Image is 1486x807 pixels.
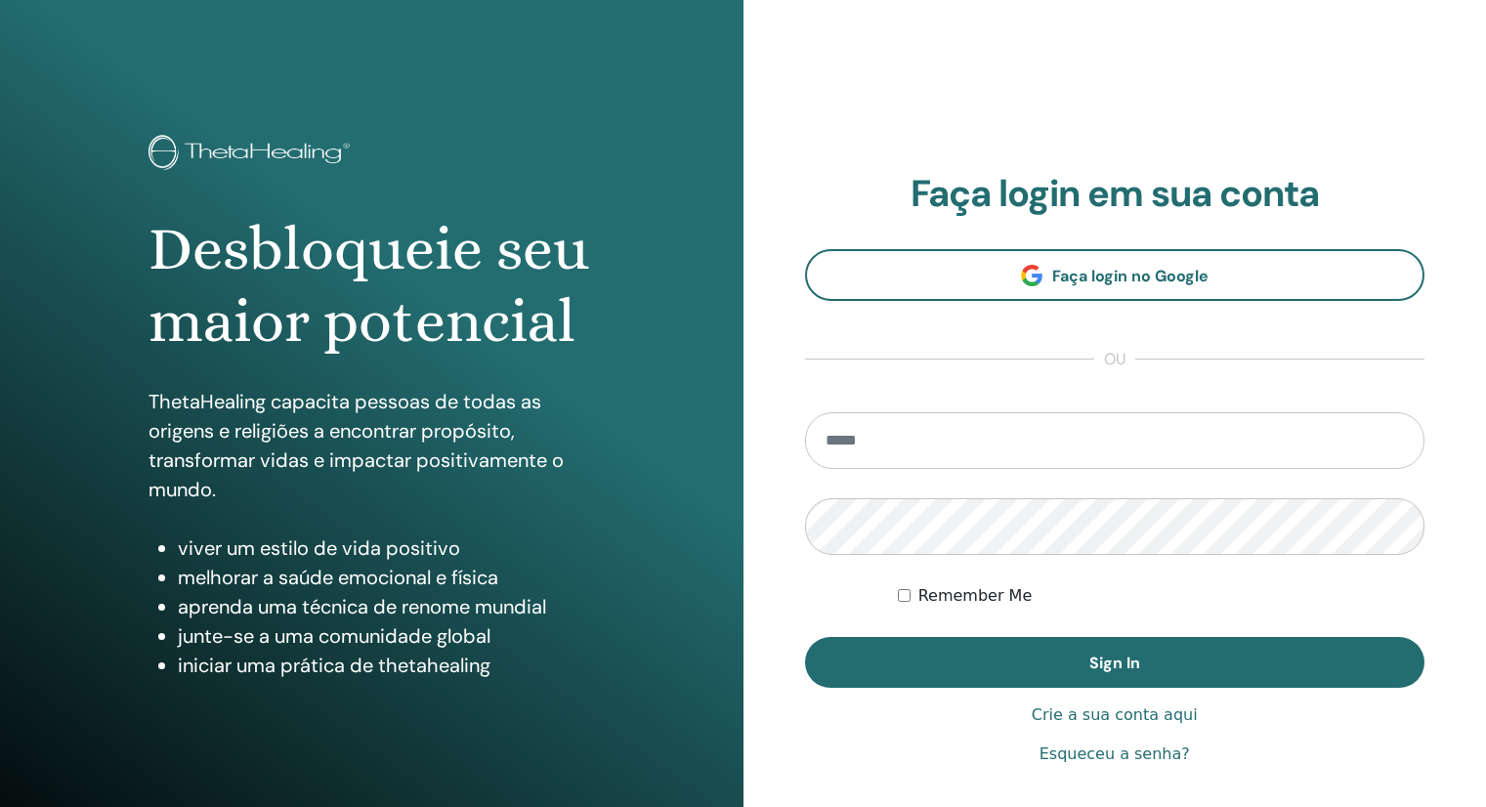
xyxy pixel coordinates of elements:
h1: Desbloqueie seu maior potencial [149,213,595,359]
span: Sign In [1089,653,1140,673]
span: ou [1094,348,1135,371]
div: Keep me authenticated indefinitely or until I manually logout [898,584,1424,608]
span: Faça login no Google [1052,266,1209,286]
li: iniciar uma prática de thetahealing [178,651,595,680]
a: Esqueceu a senha? [1040,743,1190,766]
p: ThetaHealing capacita pessoas de todas as origens e religiões a encontrar propósito, transformar ... [149,387,595,504]
button: Sign In [805,637,1425,688]
li: viver um estilo de vida positivo [178,533,595,563]
a: Crie a sua conta aqui [1032,703,1198,727]
li: junte-se a uma comunidade global [178,621,595,651]
a: Faça login no Google [805,249,1425,301]
label: Remember Me [918,584,1033,608]
h2: Faça login em sua conta [805,172,1425,217]
li: aprenda uma técnica de renome mundial [178,592,595,621]
li: melhorar a saúde emocional e física [178,563,595,592]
